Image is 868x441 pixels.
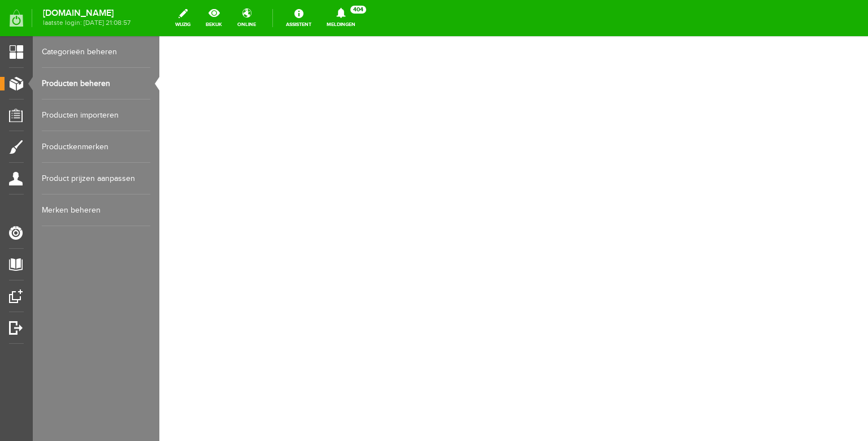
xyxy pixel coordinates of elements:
a: Productkenmerken [42,131,150,163]
a: Meldingen404 [320,6,362,31]
span: 404 [350,6,366,14]
span: laatste login: [DATE] 21:08:57 [43,20,131,26]
strong: [DOMAIN_NAME] [43,10,131,16]
a: bekijk [199,6,229,31]
a: Assistent [279,6,318,31]
a: Product prijzen aanpassen [42,163,150,194]
a: Producten importeren [42,100,150,131]
a: Categorieën beheren [42,36,150,68]
a: online [231,6,263,31]
a: wijzig [168,6,197,31]
a: Producten beheren [42,68,150,100]
a: Merken beheren [42,194,150,226]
